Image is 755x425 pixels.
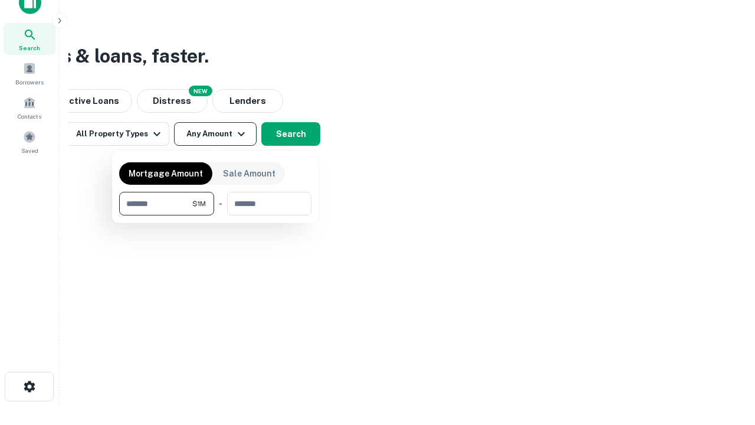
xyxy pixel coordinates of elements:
p: Sale Amount [223,167,275,180]
div: - [219,192,222,215]
p: Mortgage Amount [129,167,203,180]
span: $1M [192,198,206,209]
iframe: Chat Widget [696,293,755,349]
